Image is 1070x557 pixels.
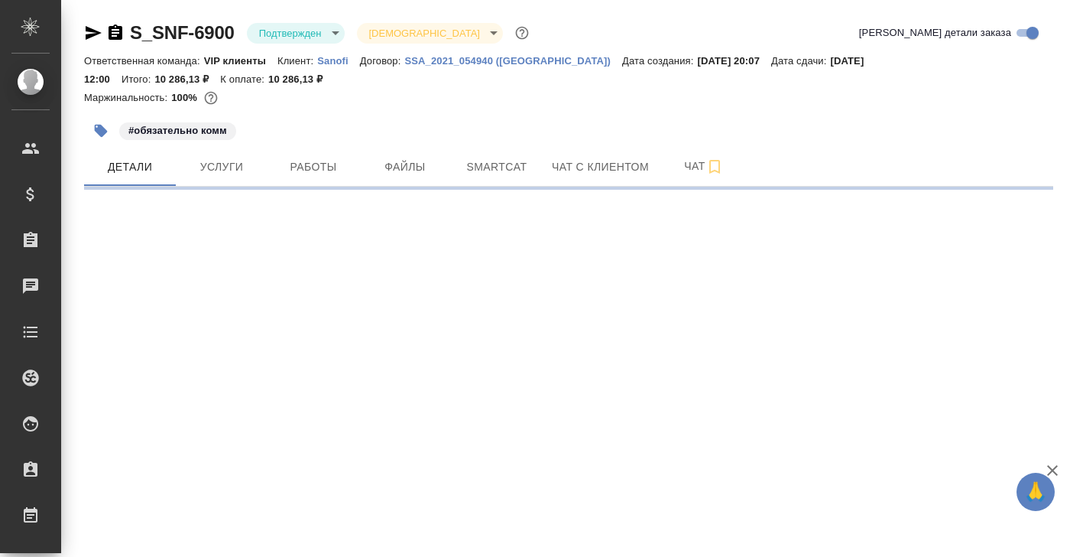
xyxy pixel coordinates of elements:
[1023,476,1049,508] span: 🙏
[368,158,442,177] span: Файлы
[220,73,268,85] p: К оплате:
[404,54,622,67] a: SSA_2021_054940 ([GEOGRAPHIC_DATA])
[697,55,771,67] p: [DATE] 20:07
[667,157,741,176] span: Чат
[705,158,724,176] svg: Подписаться
[154,73,220,85] p: 10 286,13 ₽
[255,27,326,40] button: Подтвержден
[106,24,125,42] button: Скопировать ссылку
[118,123,238,136] span: обязательно комм
[130,22,235,43] a: S_SNF-6900
[317,54,360,67] a: Sanofi
[277,158,350,177] span: Работы
[201,88,221,108] button: 0.00 RUB;
[1016,473,1055,511] button: 🙏
[552,158,649,177] span: Чат с клиентом
[185,158,258,177] span: Услуги
[460,158,533,177] span: Smartcat
[268,73,334,85] p: 10 286,13 ₽
[84,114,118,148] button: Добавить тэг
[512,23,532,43] button: Доп статусы указывают на важность/срочность заказа
[622,55,697,67] p: Дата создания:
[317,55,360,67] p: Sanofi
[277,55,317,67] p: Клиент:
[859,25,1011,41] span: [PERSON_NAME] детали заказа
[365,27,485,40] button: [DEMOGRAPHIC_DATA]
[84,24,102,42] button: Скопировать ссылку для ЯМессенджера
[128,123,227,138] p: #обязательно комм
[122,73,154,85] p: Итого:
[404,55,622,67] p: SSA_2021_054940 ([GEOGRAPHIC_DATA])
[171,92,201,103] p: 100%
[84,55,204,67] p: Ответственная команда:
[360,55,405,67] p: Договор:
[204,55,277,67] p: VIP клиенты
[771,55,830,67] p: Дата сдачи:
[247,23,345,44] div: Подтвержден
[84,92,171,103] p: Маржинальность:
[93,158,167,177] span: Детали
[357,23,503,44] div: Подтвержден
